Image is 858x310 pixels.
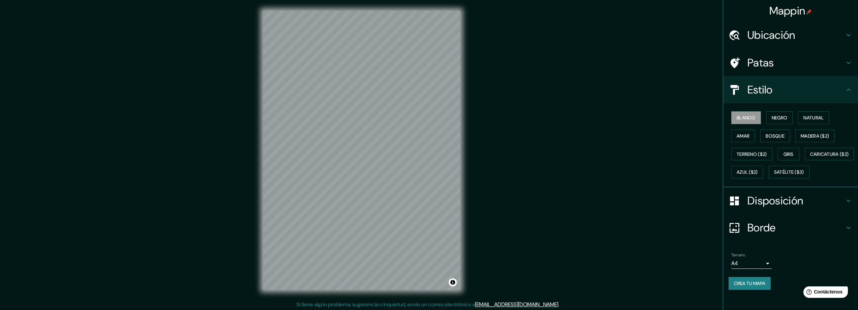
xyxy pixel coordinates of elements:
font: Amar [737,133,749,139]
font: Bosque [766,133,785,139]
font: Blanco [737,115,756,121]
div: Borde [723,214,858,241]
font: Gris [783,151,794,157]
div: Ubicación [723,22,858,49]
font: Azul ($2) [737,169,758,175]
font: Crea tu mapa [734,280,765,286]
button: Natural [798,111,829,124]
button: Terreno ($2) [731,148,772,161]
font: Caricatura ($2) [810,151,849,157]
a: [EMAIL_ADDRESS][DOMAIN_NAME] [475,301,558,308]
font: Borde [747,221,776,235]
div: Disposición [723,187,858,214]
font: Satélite ($3) [774,169,804,175]
button: Blanco [731,111,761,124]
img: pin-icon.png [806,9,812,15]
font: . [559,301,560,308]
button: Activar o desactivar atribución [449,278,457,286]
div: A4 [731,258,772,269]
button: Gris [778,148,799,161]
button: Negro [766,111,793,124]
font: Tamaño [731,252,745,258]
font: Terreno ($2) [737,151,767,157]
canvas: Mapa [263,11,460,290]
font: Mappin [769,4,805,18]
font: Patas [747,56,774,70]
font: Estilo [747,83,773,97]
div: Patas [723,49,858,76]
font: Natural [803,115,824,121]
div: Estilo [723,76,858,103]
button: Satélite ($3) [769,166,809,178]
button: Madera ($2) [795,130,834,142]
button: Crea tu mapa [729,277,771,290]
font: Madera ($2) [801,133,829,139]
font: A4 [731,260,738,267]
font: . [560,301,562,308]
font: . [558,301,559,308]
button: Azul ($2) [731,166,763,178]
font: Disposición [747,194,803,208]
font: Negro [772,115,788,121]
iframe: Lanzador de widgets de ayuda [798,284,851,303]
button: Amar [731,130,755,142]
font: Si tiene algún problema, sugerencia o inquietud, envíe un correo electrónico a [296,301,475,308]
button: Bosque [760,130,790,142]
button: Caricatura ($2) [805,148,854,161]
font: Ubicación [747,28,795,42]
